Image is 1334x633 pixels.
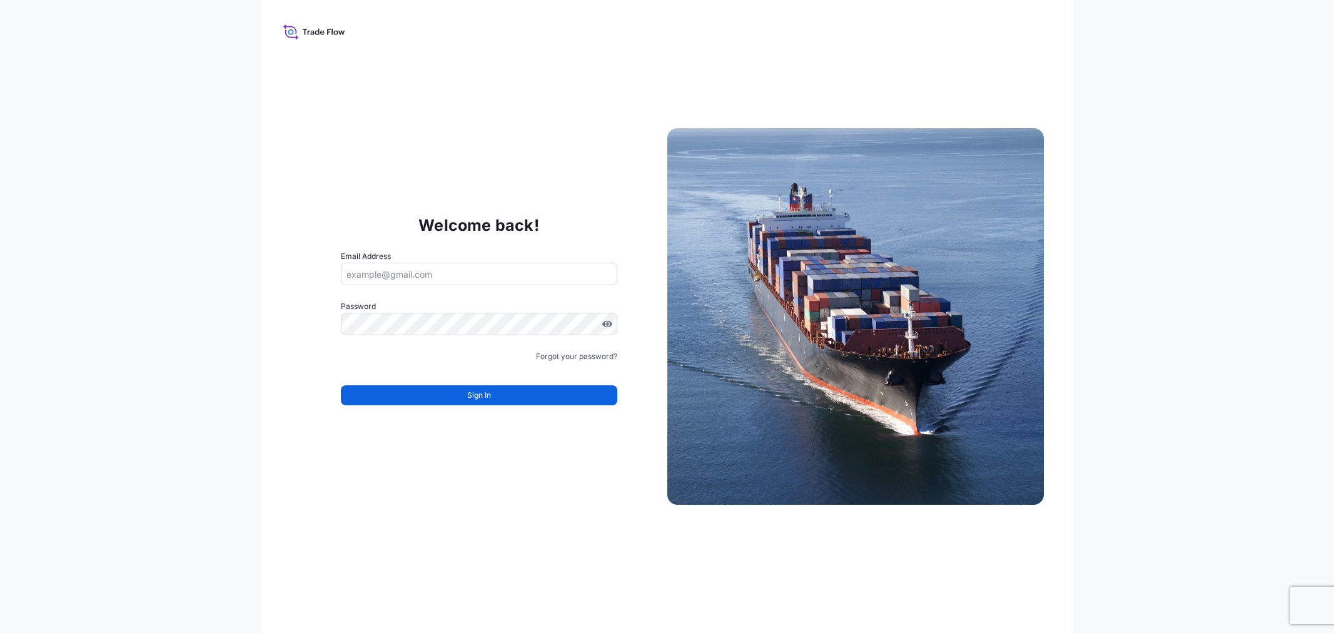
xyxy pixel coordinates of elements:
input: example@gmail.com [341,263,617,285]
span: Sign In [467,389,491,402]
button: Show password [602,319,612,329]
img: Ship illustration [667,128,1044,505]
button: Sign In [341,385,617,405]
label: Email Address [341,250,391,263]
p: Welcome back! [418,215,539,235]
label: Password [341,300,617,313]
a: Forgot your password? [536,350,617,363]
